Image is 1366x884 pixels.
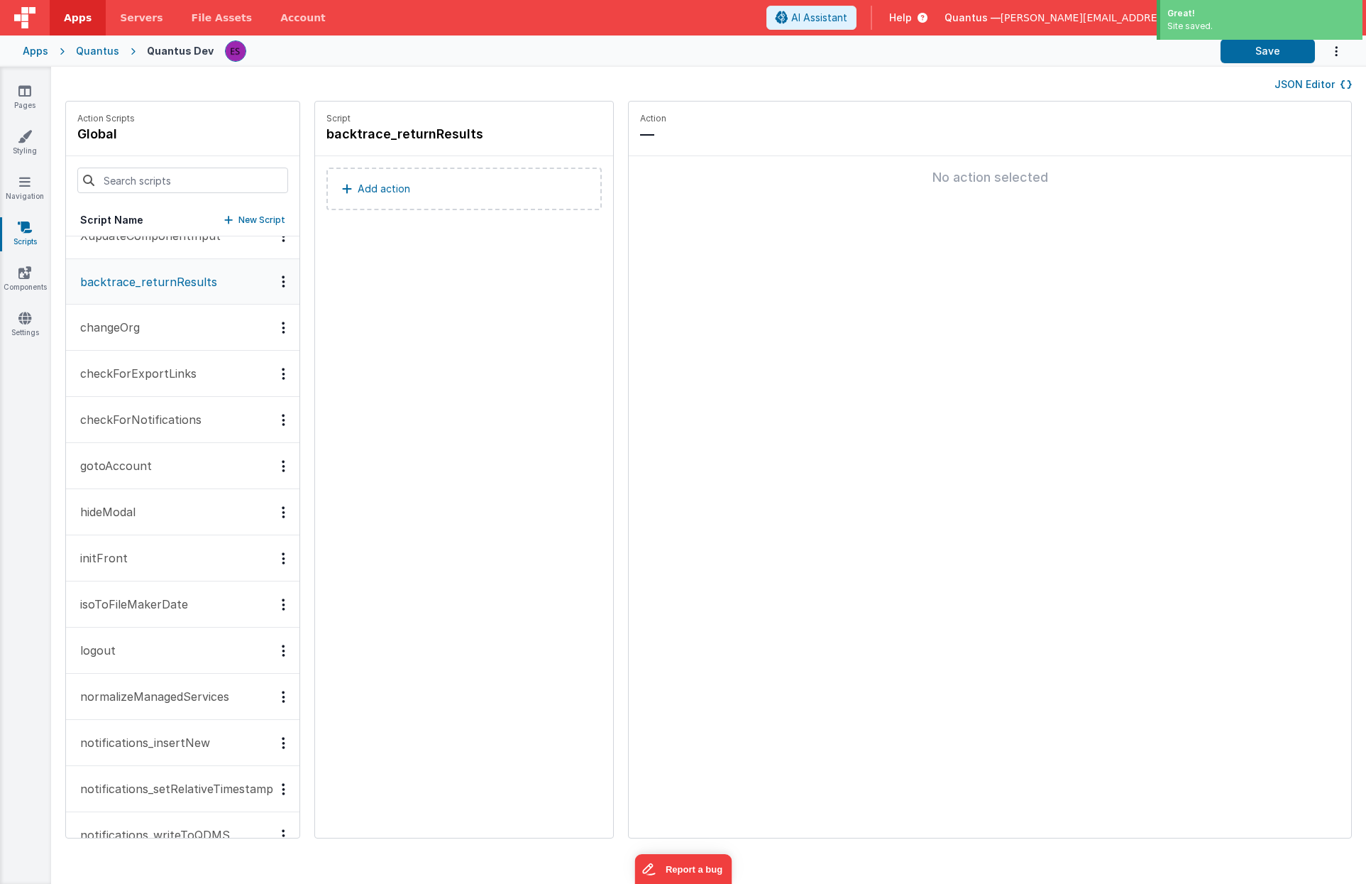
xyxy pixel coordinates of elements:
[640,113,1340,124] p: Action
[273,506,294,518] div: Options
[72,596,188,613] p: isoToFileMakerDate
[273,829,294,841] div: Options
[273,737,294,749] div: Options
[640,168,1340,187] div: No action selected
[66,489,299,535] button: hideModal
[66,351,299,397] button: checkForExportLinks
[634,854,732,884] iframe: Marker.io feedback button
[66,628,299,674] button: logout
[76,44,119,58] div: Quantus
[273,368,294,380] div: Options
[766,6,856,30] button: AI Assistant
[147,44,214,58] div: Quantus Dev
[273,460,294,472] div: Options
[1315,37,1343,66] button: Options
[1274,77,1352,92] button: JSON Editor
[640,124,1340,144] p: —
[66,397,299,443] button: checkForNotifications
[791,11,847,25] span: AI Assistant
[273,230,294,242] div: Options
[273,645,294,657] div: Options
[273,322,294,334] div: Options
[1001,11,1339,25] span: [PERSON_NAME][EMAIL_ADDRESS][PERSON_NAME][DOMAIN_NAME]
[66,766,299,812] button: notifications_setRelativeTimestamp
[72,826,230,844] p: notifications_writeToQDMS
[66,582,299,628] button: isoToFileMakerDate
[358,180,410,197] p: Add action
[1167,20,1355,33] div: Site saved.
[889,11,912,25] span: Help
[120,11,163,25] span: Servers
[326,124,539,144] h4: backtrace_returnResults
[326,168,602,210] button: Add action
[64,11,92,25] span: Apps
[72,642,116,659] p: logout
[77,113,135,124] p: Action Scripts
[77,124,135,144] h4: global
[72,273,217,290] p: backtrace_returnResults
[72,503,136,520] p: hideModal
[72,319,140,336] p: changeOrg
[273,275,294,288] div: Options
[224,213,285,227] button: New Script
[238,213,285,227] p: New Script
[66,213,299,259] button: XupdateComponentInput
[23,44,48,58] div: Apps
[72,780,273,797] p: notifications_setRelativeTimestamp
[66,305,299,351] button: changeOrg
[72,457,152,474] p: gotoAccount
[1221,39,1315,63] button: Save
[273,783,294,795] div: Options
[66,720,299,766] button: notifications_insertNew
[72,550,128,567] p: initFront
[80,213,143,227] h5: Script Name
[944,11,1001,25] span: Quantus —
[944,11,1355,25] button: Quantus — [PERSON_NAME][EMAIL_ADDRESS][PERSON_NAME][DOMAIN_NAME]
[72,411,202,428] p: checkForNotifications
[77,168,288,193] input: Search scripts
[273,552,294,564] div: Options
[66,259,299,305] button: backtrace_returnResults
[326,113,602,124] p: Script
[66,443,299,489] button: gotoAccount
[1167,7,1355,20] div: Great!
[273,691,294,703] div: Options
[72,688,229,705] p: normalizeManagedServices
[66,674,299,720] button: normalizeManagedServices
[273,599,294,611] div: Options
[66,812,299,858] button: notifications_writeToQDMS
[66,535,299,582] button: initFront
[226,41,246,61] img: 2445f8d87038429357ee99e9bdfcd63a
[72,365,197,382] p: checkForExportLinks
[273,414,294,426] div: Options
[72,734,210,751] p: notifications_insertNew
[192,11,253,25] span: File Assets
